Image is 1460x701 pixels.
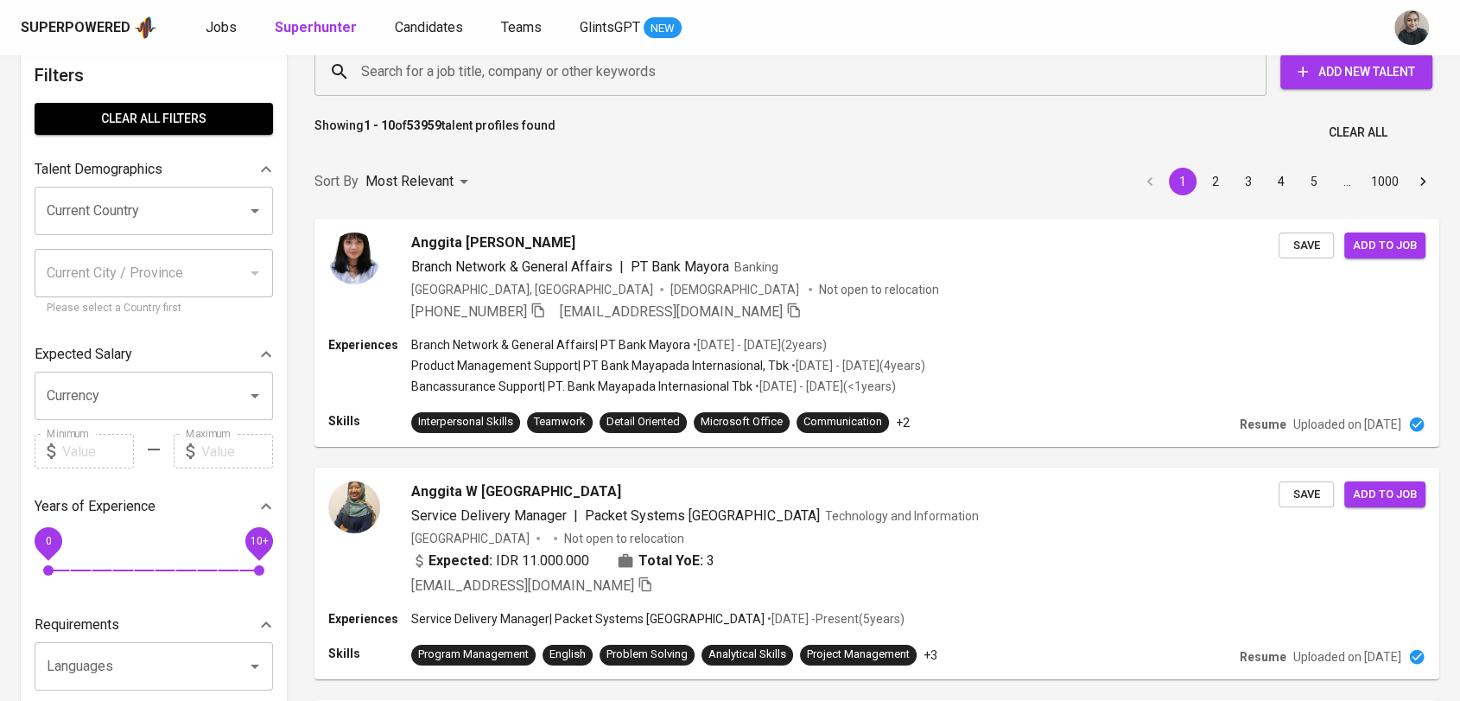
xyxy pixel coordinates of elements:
[395,17,467,39] a: Candidates
[606,414,680,430] div: Detail Oriented
[1240,648,1286,666] p: Resume
[35,159,162,180] p: Talent Demographics
[1287,236,1325,256] span: Save
[574,506,578,526] span: |
[1353,236,1417,256] span: Add to job
[585,507,820,524] span: Packet Systems [GEOGRAPHIC_DATA]
[328,481,380,533] img: 5e54598f0ad3e9325fe2802c10fd0ab2.jpg
[328,645,411,662] p: Skills
[1280,54,1432,89] button: Add New Talent
[62,434,134,468] input: Value
[1344,233,1425,259] button: Add to job
[411,481,621,502] span: Anggita W [GEOGRAPHIC_DATA]
[328,610,411,628] p: Experiences
[789,357,925,374] p: • [DATE] - [DATE] ( 4 years )
[395,19,463,35] span: Candidates
[418,414,513,430] div: Interpersonal Skills
[1329,122,1387,143] span: Clear All
[1366,168,1404,195] button: Go to page 1000
[243,199,267,223] button: Open
[206,17,240,39] a: Jobs
[708,647,786,663] div: Analytical Skills
[250,535,268,547] span: 10+
[411,233,575,253] span: Anggita [PERSON_NAME]
[1240,416,1286,433] p: Resume
[411,336,690,354] p: Branch Network & General Affairs | PT Bank Mayora
[411,577,634,594] span: [EMAIL_ADDRESS][DOMAIN_NAME]
[1267,168,1295,195] button: Go to page 4
[35,608,273,642] div: Requirements
[35,496,156,517] p: Years of Experience
[243,654,267,679] button: Open
[35,103,273,135] button: Clear All filters
[1322,117,1394,149] button: Clear All
[45,535,51,547] span: 0
[807,647,910,663] div: Project Management
[411,258,613,275] span: Branch Network & General Affairs
[275,17,360,39] a: Superhunter
[1279,481,1334,508] button: Save
[411,530,530,547] div: [GEOGRAPHIC_DATA]
[501,17,545,39] a: Teams
[644,20,682,37] span: NEW
[564,530,684,547] p: Not open to relocation
[707,551,714,571] span: 3
[580,19,640,35] span: GlintsGPT
[619,257,624,277] span: |
[314,219,1439,447] a: Anggita [PERSON_NAME]Branch Network & General Affairs|PT Bank MayoraBanking[GEOGRAPHIC_DATA], [GE...
[549,647,586,663] div: English
[48,108,259,130] span: Clear All filters
[1202,168,1229,195] button: Go to page 2
[1394,10,1429,45] img: rani.kulsum@glints.com
[670,281,802,298] span: [DEMOGRAPHIC_DATA]
[765,610,905,628] p: • [DATE] - Present ( 5 years )
[411,378,752,395] p: Bancassurance Support | PT. Bank Mayapada Internasional Tbk
[418,647,529,663] div: Program Management
[35,337,273,372] div: Expected Salary
[35,344,132,365] p: Expected Salary
[21,18,130,38] div: Superpowered
[365,166,474,198] div: Most Relevant
[411,551,589,571] div: IDR 11.000.000
[803,414,882,430] div: Communication
[35,615,119,635] p: Requirements
[243,384,267,408] button: Open
[631,258,729,275] span: PT Bank Mayora
[47,300,261,317] p: Please select a Country first
[275,19,357,35] b: Superhunter
[1344,481,1425,508] button: Add to job
[1409,168,1437,195] button: Go to next page
[35,489,273,524] div: Years of Experience
[1293,648,1401,666] p: Uploaded on [DATE]
[411,303,527,320] span: [PHONE_NUMBER]
[734,260,778,274] span: Banking
[206,19,237,35] span: Jobs
[364,118,395,132] b: 1 - 10
[407,118,441,132] b: 53959
[314,117,555,149] p: Showing of talent profiles found
[411,281,653,298] div: [GEOGRAPHIC_DATA], [GEOGRAPHIC_DATA]
[1169,168,1197,195] button: page 1
[560,303,783,320] span: [EMAIL_ADDRESS][DOMAIN_NAME]
[328,336,411,354] p: Experiences
[1333,173,1361,190] div: …
[701,414,783,430] div: Microsoft Office
[825,509,979,523] span: Technology and Information
[534,414,586,430] div: Teamwork
[314,468,1439,679] a: Anggita W [GEOGRAPHIC_DATA]Service Delivery Manager|Packet Systems [GEOGRAPHIC_DATA]Technology an...
[411,507,567,524] span: Service Delivery Manager
[428,551,492,571] b: Expected:
[924,647,937,664] p: +3
[328,412,411,430] p: Skills
[314,171,359,192] p: Sort By
[1300,168,1328,195] button: Go to page 5
[606,647,688,663] div: Problem Solving
[201,434,273,468] input: Value
[21,15,157,41] a: Superpoweredapp logo
[1133,168,1439,195] nav: pagination navigation
[134,15,157,41] img: app logo
[752,378,896,395] p: • [DATE] - [DATE] ( <1 years )
[411,357,789,374] p: Product Management Support | PT Bank Mayapada Internasional, Tbk
[638,551,703,571] b: Total YoE:
[411,610,765,628] p: Service Delivery Manager | Packet Systems [GEOGRAPHIC_DATA]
